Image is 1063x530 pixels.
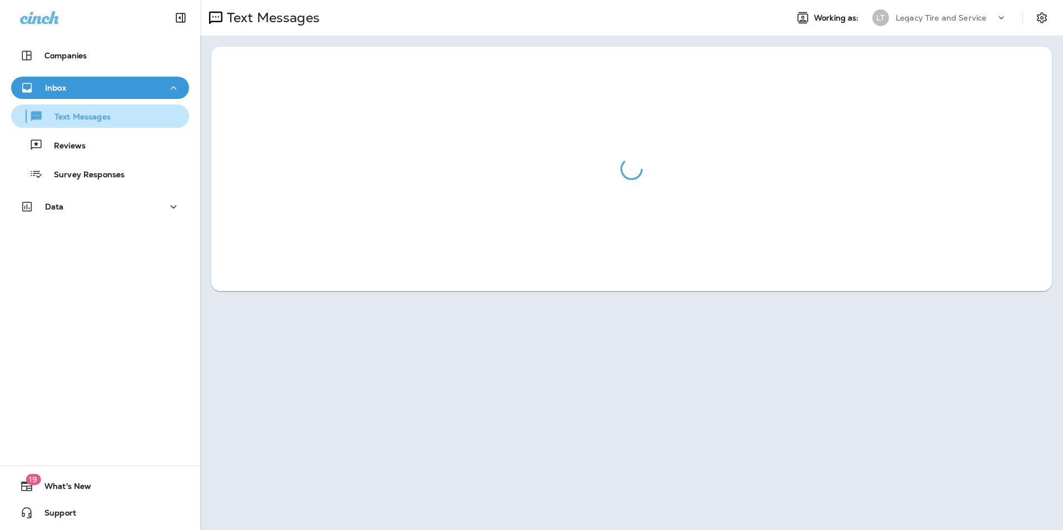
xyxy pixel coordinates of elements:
p: Survey Responses [43,170,125,181]
button: Reviews [11,133,189,157]
span: Support [33,508,76,522]
button: Data [11,196,189,218]
button: Settings [1032,8,1052,28]
div: LT [872,9,889,26]
button: Collapse Sidebar [165,7,196,29]
button: Survey Responses [11,162,189,186]
p: Legacy Tire and Service [896,13,986,22]
span: 19 [26,474,41,485]
button: Support [11,502,189,524]
span: Working as: [814,13,861,23]
p: Text Messages [43,112,111,123]
button: Text Messages [11,104,189,128]
span: What's New [33,482,91,495]
button: 19What's New [11,475,189,497]
p: Data [45,202,64,211]
p: Reviews [43,141,86,152]
p: Text Messages [222,9,320,26]
p: Inbox [45,83,66,92]
p: Companies [44,51,87,60]
button: Companies [11,44,189,67]
button: Inbox [11,77,189,99]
